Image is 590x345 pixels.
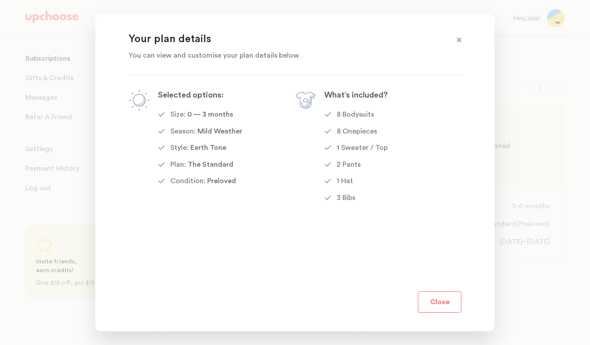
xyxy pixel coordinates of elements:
[418,291,461,313] button: Close
[324,90,388,100] p: What’s included?
[190,144,226,151] span: Earth Tone
[129,32,439,47] p: Your plan details
[187,111,233,118] span: 0 — 3 months
[337,193,355,204] div: 3 Bibs
[337,160,361,171] div: 2 Pants
[129,50,439,61] p: You can view and customise your plan details below
[197,128,242,135] span: Mild Weather
[337,143,388,154] div: 1 Sweater / Top
[170,161,186,168] p: Plan:
[337,110,374,121] div: 8 Bodysuits
[158,90,242,100] p: Selected options:
[170,177,205,184] p: Condition:
[170,111,185,118] p: Size:
[337,127,377,137] div: 8 Onepieces
[170,128,196,135] p: Season:
[207,177,236,184] span: Preloved
[337,176,353,187] div: 1 Hat
[188,161,233,168] span: The Standard
[170,144,189,151] p: Style:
